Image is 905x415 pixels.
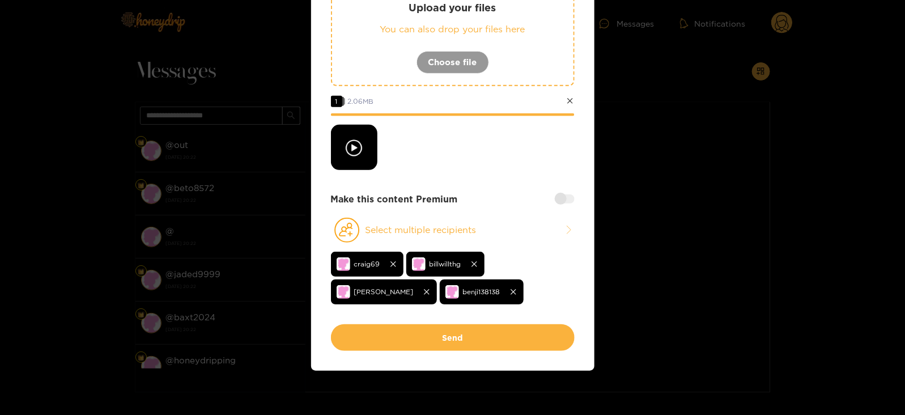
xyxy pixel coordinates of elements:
[331,193,458,206] strong: Make this content Premium
[354,285,414,298] span: [PERSON_NAME]
[445,285,459,299] img: no-avatar.png
[337,285,350,299] img: no-avatar.png
[331,96,342,107] span: 1
[337,257,350,271] img: no-avatar.png
[354,257,380,270] span: craig69
[331,324,575,351] button: Send
[355,1,551,14] p: Upload your files
[412,257,426,271] img: no-avatar.png
[417,51,489,74] button: Choose file
[355,23,551,36] p: You can also drop your files here
[430,257,461,270] span: billwillthg
[348,98,374,105] span: 2.06 MB
[463,285,500,298] span: benji138138
[331,217,575,243] button: Select multiple recipients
